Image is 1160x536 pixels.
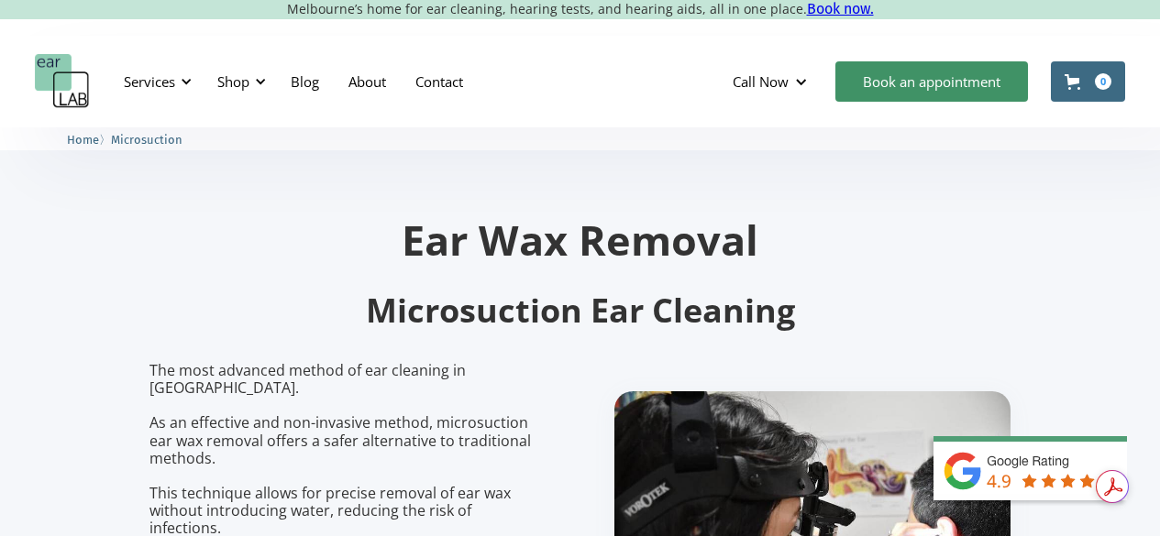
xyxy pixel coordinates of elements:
div: Shop [217,72,249,91]
div: Services [113,54,197,109]
div: Shop [206,54,271,109]
a: Home [67,130,99,148]
a: Open cart [1051,61,1125,102]
span: Home [67,133,99,147]
a: Contact [401,55,478,108]
h1: Ear Wax Removal [149,219,1011,260]
span: Microsuction [111,133,182,147]
div: Call Now [733,72,789,91]
div: 0 [1095,73,1111,90]
h2: Microsuction Ear Cleaning [149,290,1011,333]
div: Services [124,72,175,91]
li: 〉 [67,130,111,149]
a: Book an appointment [835,61,1028,102]
a: home [35,54,90,109]
div: Call Now [718,54,826,109]
a: Microsuction [111,130,182,148]
a: About [334,55,401,108]
a: Blog [276,55,334,108]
